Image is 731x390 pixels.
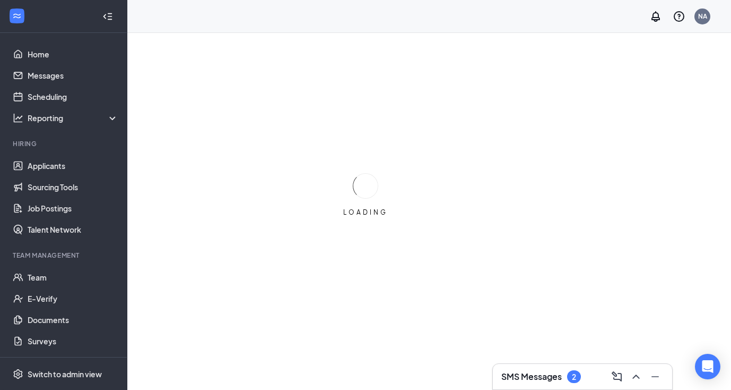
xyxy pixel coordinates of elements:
a: Team [28,267,118,288]
a: Surveys [28,330,118,352]
a: Documents [28,309,118,330]
a: Job Postings [28,198,118,219]
div: Reporting [28,113,119,123]
svg: QuestionInfo [673,10,685,23]
div: Hiring [13,139,116,148]
svg: Notifications [649,10,662,23]
svg: ComposeMessage [611,370,623,383]
button: ComposeMessage [608,368,625,385]
a: Messages [28,65,118,86]
button: Minimize [647,368,664,385]
div: Team Management [13,251,116,260]
svg: ChevronUp [630,370,642,383]
a: Sourcing Tools [28,176,118,198]
a: Home [28,44,118,65]
a: E-Verify [28,288,118,309]
div: 2 [572,372,576,381]
svg: Analysis [13,113,23,123]
div: LOADING [339,208,392,217]
div: Open Intercom Messenger [695,354,720,379]
div: NA [698,12,707,21]
svg: WorkstreamLogo [12,11,22,21]
svg: Collapse [102,11,113,22]
div: Switch to admin view [28,369,102,379]
h3: SMS Messages [501,371,562,383]
a: Applicants [28,155,118,176]
a: Scheduling [28,86,118,107]
svg: Minimize [649,370,662,383]
a: Talent Network [28,219,118,240]
button: ChevronUp [628,368,645,385]
svg: Settings [13,369,23,379]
